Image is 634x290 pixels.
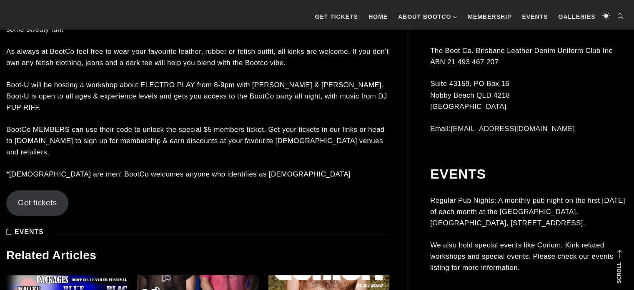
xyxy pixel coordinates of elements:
a: Home [364,4,392,29]
h3: Related Articles [6,248,389,262]
p: *[DEMOGRAPHIC_DATA] are men! BootCo welcomes anyone who identifies as [DEMOGRAPHIC_DATA] [6,169,389,180]
a: About BootCo [394,4,461,29]
a: Galleries [554,4,599,29]
a: Events [15,228,44,235]
p: As always at BootCo feel free to wear your favourite leather, rubber or fetish outfit, all kinks ... [6,46,389,68]
a: [EMAIL_ADDRESS][DOMAIN_NAME] [451,125,575,133]
a: Events [518,4,552,29]
p: Email: [430,123,627,134]
p: Suite 43159, PO Box 16 Nobby Beach QLD 4218 [GEOGRAPHIC_DATA] [430,78,627,113]
a: Membership [464,4,516,29]
h2: Contact Us [430,17,627,33]
p: Boot-U will be hosting a workshop about ELECTRO PLAY from 8-9pm with [PERSON_NAME] & [PERSON_NAME... [6,79,389,113]
strong: Scroll [616,262,622,283]
a: GET TICKETS [311,4,362,29]
p: BootCo MEMBERS can use their code to unlock the special $5 members ticket. Get your tickets in ou... [6,124,389,158]
h2: Events [430,166,627,182]
p: Regular Pub Nights: A monthly pub night on the first [DATE] of each month at the [GEOGRAPHIC_DATA... [430,195,627,229]
a: Get tickets [6,190,68,215]
p: We also hold special events like Corium, Kink related workshops and special events. Please check ... [430,240,627,274]
p: The Boot Co. Brisbane Leather Denim Uniform Club Inc ABN 21 493 467 207 [430,45,627,68]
